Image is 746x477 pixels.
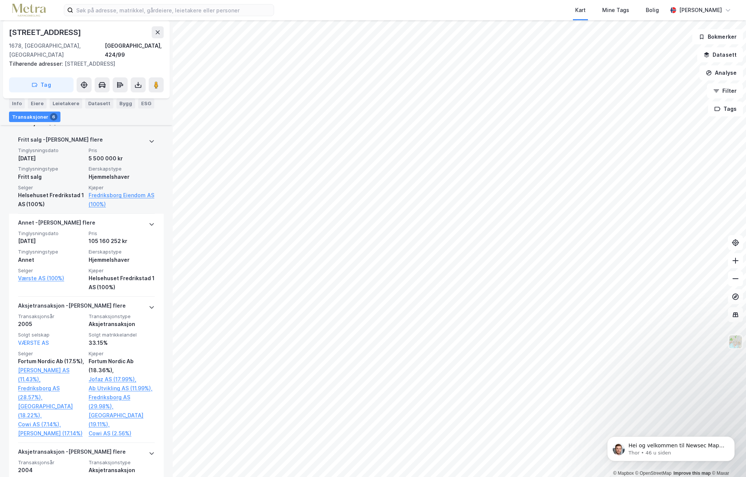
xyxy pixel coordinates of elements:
div: Kart [575,6,586,15]
span: Tilhørende adresser: [9,60,65,67]
span: Pris [89,230,155,237]
span: Pris [89,147,155,154]
span: Selger [18,184,84,191]
div: 2004 [18,466,84,475]
span: Eierskapstype [89,249,155,255]
span: Transaksjonstype [89,313,155,320]
div: 2005 [18,320,84,329]
a: Jofaz AS (17.99%), [89,375,155,384]
a: [GEOGRAPHIC_DATA] (18.22%), [18,402,84,420]
span: Tinglysningstype [18,166,84,172]
a: Fredriksborg AS (29.98%), [89,393,155,411]
span: Tinglysningstype [18,249,84,255]
div: Fortum Nordic Ab (18.36%), [89,357,155,375]
a: Værste AS (100%) [18,274,84,283]
div: 105 160 252 kr [89,237,155,246]
div: [PERSON_NAME] [679,6,722,15]
button: Tag [9,77,74,92]
a: [GEOGRAPHIC_DATA] (19.11%), [89,411,155,429]
span: Transaksjonsår [18,459,84,466]
button: Filter [707,83,743,98]
div: [GEOGRAPHIC_DATA], 424/99 [105,41,164,59]
a: [PERSON_NAME] (17.14%) [18,429,84,438]
div: Annet [18,255,84,264]
div: [DATE] [18,237,84,246]
div: Eiere [28,98,47,108]
div: 33.15% [89,338,155,347]
a: Cowi AS (2.56%) [89,429,155,438]
span: Transaksjonsår [18,313,84,320]
div: Hjemmelshaver [89,172,155,181]
div: 1678, [GEOGRAPHIC_DATA], [GEOGRAPHIC_DATA] [9,41,105,59]
img: Z [728,335,743,349]
button: Analyse [699,65,743,80]
div: Fortum Nordic Ab (17.5%), [18,357,84,366]
a: Fredriksborg Eiendom AS (100%) [89,191,155,209]
div: Fritt salg - [PERSON_NAME] flere [18,135,103,147]
div: Hjemmelshaver [89,255,155,264]
div: Helsehuset Fredrikstad 1 AS (100%) [18,191,84,209]
div: Datasett [85,98,113,108]
div: ESG [138,98,154,108]
div: Fritt salg [18,172,84,181]
a: VÆRSTE AS [18,340,49,346]
a: Cowi AS (7.14%), [18,420,84,429]
div: Aksjetransaksjon - [PERSON_NAME] flere [18,301,126,313]
iframe: Intercom notifications melding [596,421,746,473]
input: Søk på adresse, matrikkel, gårdeiere, leietakere eller personer [73,5,274,16]
span: Transaksjonstype [89,459,155,466]
img: metra-logo.256734c3b2bbffee19d4.png [12,4,46,17]
div: Mine Tags [602,6,629,15]
span: Tinglysningsdato [18,230,84,237]
button: Tags [708,101,743,116]
span: Kjøper [89,350,155,357]
button: Bokmerker [692,29,743,44]
div: Leietakere [50,98,82,108]
span: Eierskapstype [89,166,155,172]
div: 5 500 000 kr [89,154,155,163]
div: Aksjetransaksjon [89,320,155,329]
span: Tinglysningsdato [18,147,84,154]
div: Aksjetransaksjon - [PERSON_NAME] flere [18,447,126,459]
a: [PERSON_NAME] AS (11.43%), [18,366,84,384]
div: 6 [50,113,57,120]
span: Selger [18,350,84,357]
a: Mapbox [613,471,634,476]
div: [DATE] [18,154,84,163]
div: Bolig [646,6,659,15]
a: Improve this map [674,471,711,476]
div: [STREET_ADDRESS] [9,26,83,38]
div: Transaksjoner [9,111,60,122]
span: Solgt matrikkelandel [89,332,155,338]
span: Kjøper [89,184,155,191]
span: Kjøper [89,267,155,274]
div: Bygg [116,98,135,108]
div: Aksjetransaksjon [89,466,155,475]
div: Annet - [PERSON_NAME] flere [18,218,95,230]
div: Helsehuset Fredrikstad 1 AS (100%) [89,274,155,292]
a: Fredriksborg AS (28.57%), [18,384,84,402]
a: OpenStreetMap [635,471,672,476]
a: Ab Utvikling AS (11.99%), [89,384,155,393]
div: Info [9,98,25,108]
span: Selger [18,267,84,274]
span: Solgt selskap [18,332,84,338]
div: [STREET_ADDRESS] [9,59,158,68]
button: Datasett [697,47,743,62]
